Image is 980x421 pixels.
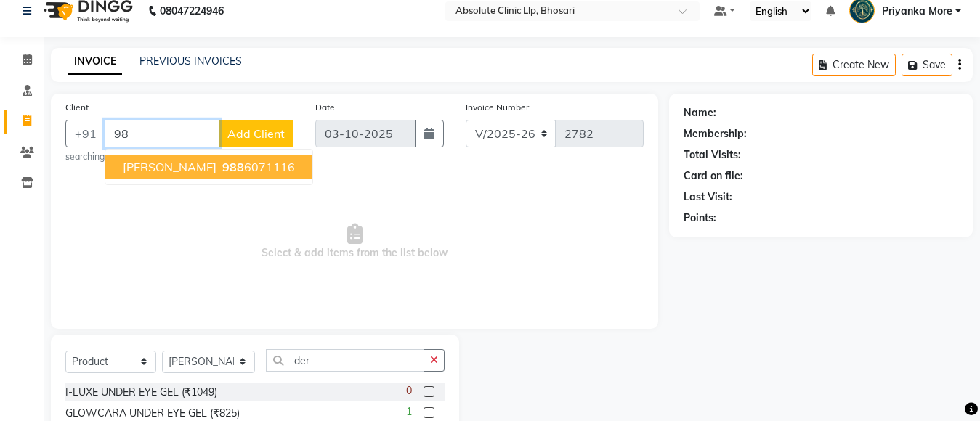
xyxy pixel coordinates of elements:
div: Total Visits: [684,147,741,163]
div: GLOWCARA UNDER EYE GEL (₹825) [65,406,240,421]
button: Add Client [219,120,293,147]
span: 988 [222,160,244,174]
button: Create New [812,54,896,76]
span: [PERSON_NAME] [123,160,216,174]
input: Search by Name/Mobile/Email/Code [105,120,219,147]
label: Client [65,101,89,114]
div: Card on file: [684,168,743,184]
label: Date [315,101,335,114]
button: +91 [65,120,106,147]
div: Points: [684,210,716,226]
a: PREVIOUS INVOICES [139,54,242,68]
input: Search or Scan [266,349,424,372]
small: searching... [65,150,293,163]
ngb-highlight: 6071116 [219,160,295,174]
div: Name: [684,105,716,120]
span: 0 [406,383,412,398]
div: Membership: [684,126,747,142]
span: Priyanka More [882,4,952,19]
span: Add Client [227,126,285,141]
span: 1 [406,404,412,420]
button: Save [902,54,952,76]
div: Last Visit: [684,189,732,205]
label: Invoice Number [466,101,529,114]
span: Select & add items from the list below [65,169,644,314]
a: INVOICE [68,49,122,75]
div: I-LUXE UNDER EYE GEL (₹1049) [65,385,217,400]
